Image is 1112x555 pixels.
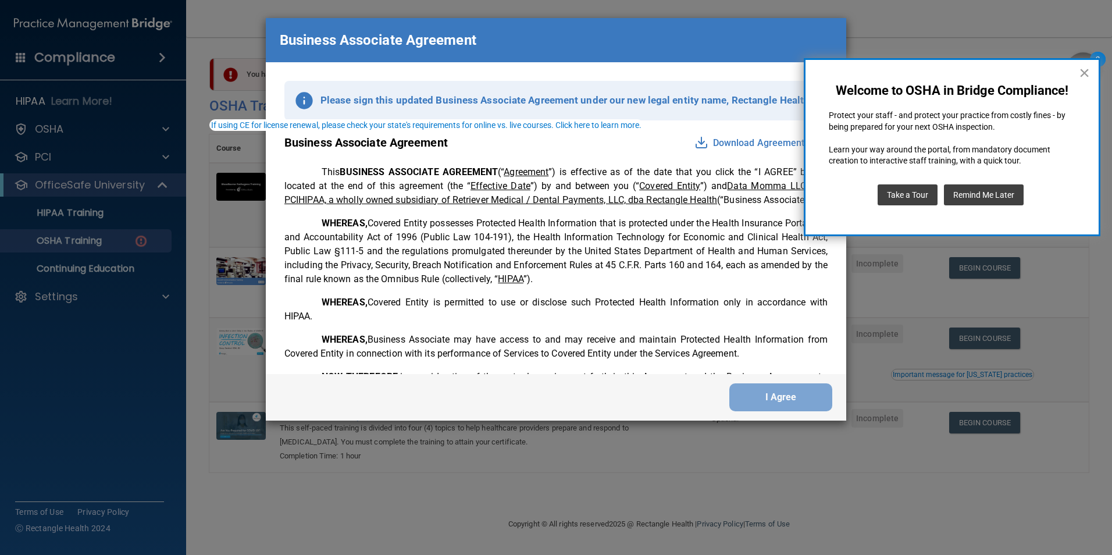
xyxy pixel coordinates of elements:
[284,296,828,323] p: Covered Entity is permitted to use or disclose such Protected Health Information only in accordan...
[829,110,1075,133] p: Protect your staff - and protect your practice from costly fines - by being prepared for your nex...
[911,472,1098,519] iframe: Drift Widget Chat Controller
[691,134,828,152] button: Download Agreement PDF
[284,333,828,361] p: Business Associate may have access to and may receive and maintain Protected Health Information f...
[284,216,828,286] p: Covered Entity possesses Protected Health Information that is protected under the Health Insuranc...
[829,83,1075,98] h3: Welcome to OSHA in Bridge Compliance!
[1079,63,1090,82] button: Close
[320,91,812,109] p: Please sign this updated Business Associate Agreement under our new legal entity name, Rectangle ...
[284,180,828,205] u: Data Momma LLC, dba PCIHIPAA, a wholly owned subsidiary of Retriever Medical / Dental Payments, L...
[829,144,1075,167] p: Learn your way around the portal, from mandatory document creation to interactive staff training,...
[322,334,368,345] span: WHEREAS,
[504,166,548,177] u: Agreement
[340,166,498,177] span: BUSINESS ASSOCIATE AGREEMENT
[498,273,523,284] u: HIPAA
[639,180,700,191] u: Covered Entity
[1066,52,1100,87] button: Open Resource Center, 2 new notifications
[322,371,400,382] span: NOW THEREFORE,
[211,121,641,129] div: If using CE for license renewal, please check your state's requirements for online vs. live cours...
[729,383,832,411] button: I Agree
[944,184,1024,205] button: Remind Me Later
[322,218,368,229] span: WHEREAS,
[284,132,448,154] p: Business Associate Agreement
[878,184,938,205] button: Take a Tour
[280,27,476,53] p: Business Associate Agreement
[284,165,828,207] p: This (“ ”) is effective as of the date that you click the “I AGREE” button located at the end of ...
[209,119,643,131] button: If using CE for license renewal, please check your state's requirements for online vs. live cours...
[284,370,828,412] p: in consideration of the mutual promises set forth in this Agreement and the Business Arrangements...
[322,297,368,308] span: WHEREAS,
[471,180,530,191] u: Effective Date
